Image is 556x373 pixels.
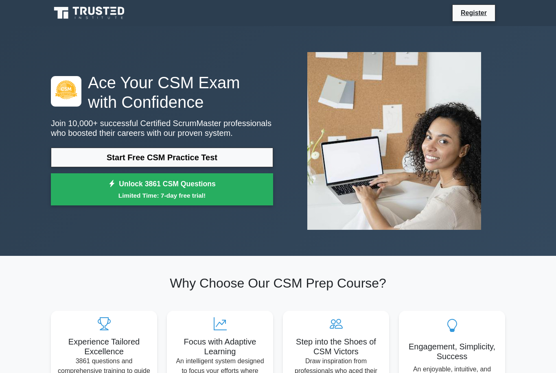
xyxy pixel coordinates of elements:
[51,73,273,112] h1: Ace Your CSM Exam with Confidence
[51,118,273,138] p: Join 10,000+ successful Certified ScrumMaster professionals who boosted their careers with our pr...
[57,337,151,356] h5: Experience Tailored Excellence
[456,8,492,18] a: Register
[405,342,499,361] h5: Engagement, Simplicity, Success
[51,275,505,291] h2: Why Choose Our CSM Prep Course?
[173,337,267,356] h5: Focus with Adaptive Learning
[289,337,383,356] h5: Step into the Shoes of CSM Victors
[61,191,263,200] small: Limited Time: 7-day free trial!
[51,173,273,206] a: Unlock 3861 CSM QuestionsLimited Time: 7-day free trial!
[51,148,273,167] a: Start Free CSM Practice Test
